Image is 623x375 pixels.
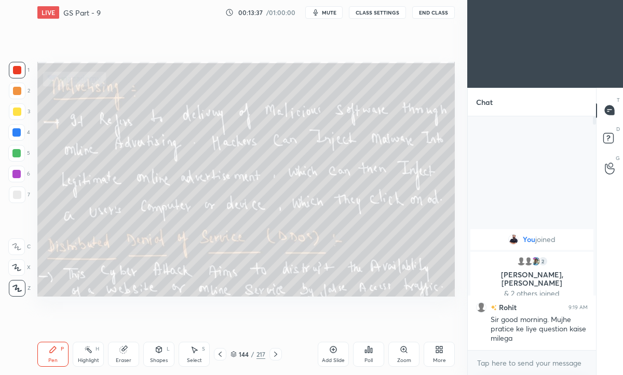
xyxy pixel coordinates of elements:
div: 144 [239,351,249,357]
div: 5 [8,145,30,162]
p: Chat [468,88,501,116]
div: More [433,358,446,363]
button: End Class [412,6,455,19]
button: CLASS SETTINGS [349,6,406,19]
h4: GS Part - 9 [63,8,101,18]
p: G [616,154,620,162]
img: default.png [523,256,534,266]
div: 7 [9,186,30,203]
p: & 2 others joined [477,289,587,298]
h6: Rohit [497,302,517,313]
img: 2e1776e2a17a458f8f2ae63657c11f57.jpg [508,234,519,245]
div: 9:19 AM [568,304,588,310]
span: mute [322,9,336,16]
div: 217 [256,350,265,359]
div: 2 [538,256,548,266]
div: 3 [9,103,30,120]
div: L [167,346,170,352]
div: H [96,346,99,352]
div: Pen [48,358,58,363]
div: / [251,351,254,357]
div: Poll [364,358,373,363]
div: Highlight [78,358,99,363]
p: D [616,125,620,133]
div: Add Slide [322,358,345,363]
span: You [523,235,535,244]
div: X [8,259,31,276]
div: Shapes [150,358,168,363]
img: 3 [531,256,541,266]
div: S [202,346,205,352]
div: Sir good morning. Mujhe pratice ke liye question kaise milega [491,315,588,344]
div: 1 [9,62,30,78]
p: [PERSON_NAME], [PERSON_NAME] [477,271,587,287]
img: default.png [516,256,526,266]
div: Select [187,358,202,363]
img: no-rating-badge.077c3623.svg [491,305,497,311]
div: LIVE [37,6,59,19]
div: 2 [9,83,30,99]
button: mute [305,6,343,19]
div: Eraser [116,358,131,363]
div: 4 [8,124,30,141]
div: P [61,346,64,352]
div: C [8,238,31,255]
div: 6 [8,166,30,182]
p: T [617,96,620,104]
div: grid [468,227,596,350]
div: Z [9,280,31,297]
span: joined [535,235,556,244]
img: default.png [476,302,486,312]
div: Zoom [397,358,411,363]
